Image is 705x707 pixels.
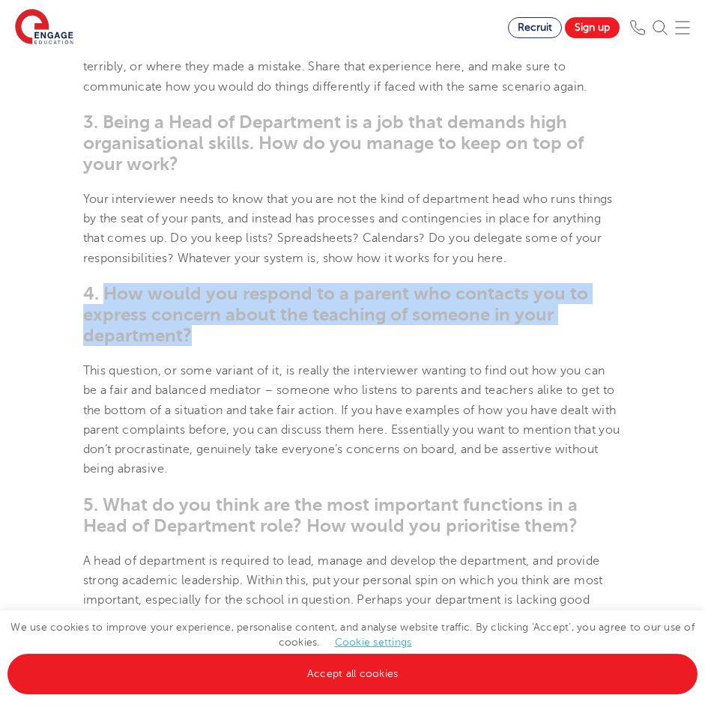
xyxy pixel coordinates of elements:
span: This question, or some variant of it, is really the interviewer wanting to find out how you can b... [83,364,620,476]
span: 3. Being a Head of Department is a job that demands high organisational skills. How do you manage... [83,112,584,175]
img: Mobile Menu [675,20,690,35]
span: A head of department is required to lead, manage and develop the department, and provide strong a... [83,554,603,627]
img: Engage Education [15,9,73,46]
span: Your interviewer needs to know that you are not the kind of department head who runs things by th... [83,192,613,265]
span: Reflection is an important part of being a teacher, and here your interviewer is looking for evid... [83,21,614,94]
a: Accept all cookies [7,654,698,694]
a: Recruit [508,17,562,38]
img: Phone [630,20,645,35]
span: 4. How would you respond to a parent who contacts you to express concern about the teaching of so... [83,283,588,346]
span: 5. What do you think are the most important functions in a Head of Department role? How would you... [83,494,578,536]
a: Sign up [565,17,620,38]
span: We use cookies to improve your experience, personalise content, and analyse website traffic. By c... [7,622,698,679]
img: Search [653,20,668,35]
a: Cookie settings [335,637,412,648]
span: Recruit [518,22,552,33]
